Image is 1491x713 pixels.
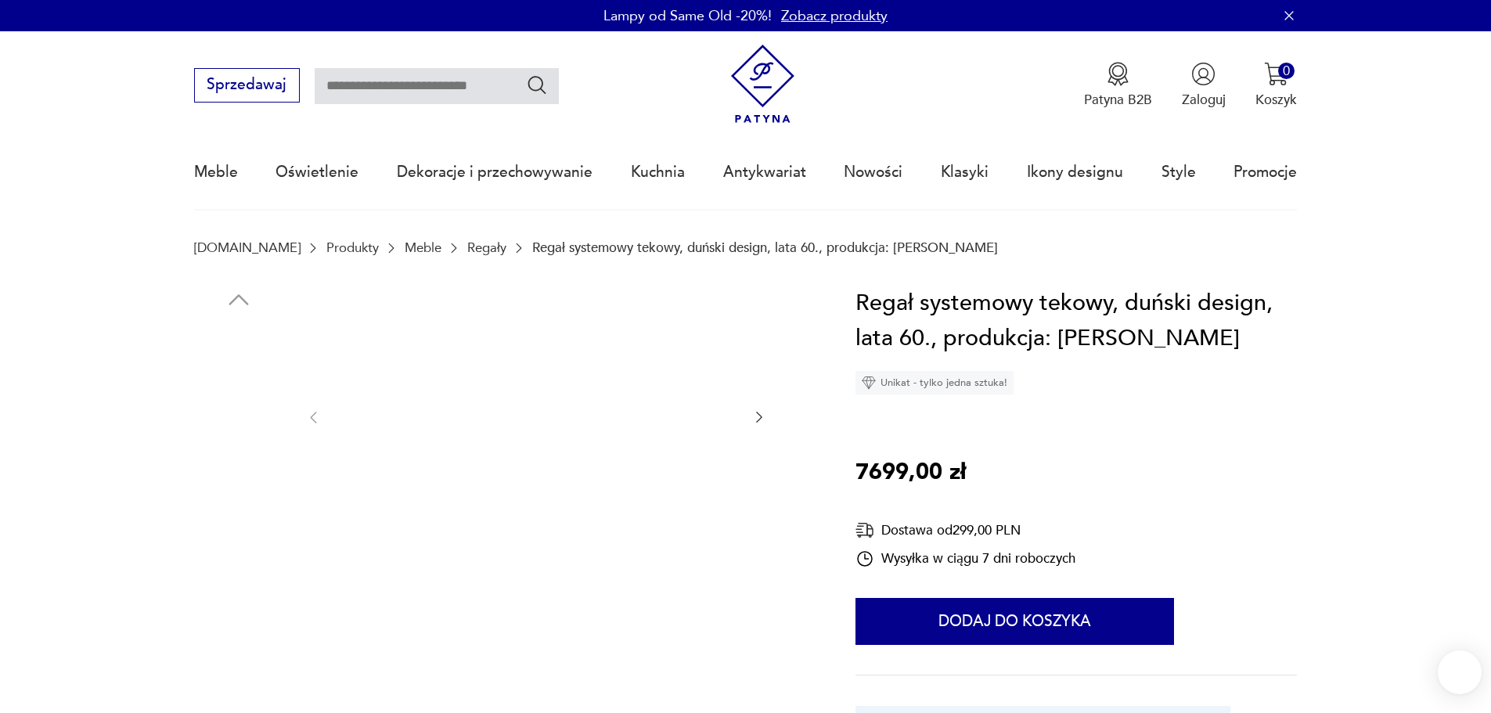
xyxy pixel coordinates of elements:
img: Zdjęcie produktu Regał systemowy tekowy, duński design, lata 60., produkcja: Dania [340,286,733,547]
div: Wysyłka w ciągu 7 dni roboczych [855,549,1075,568]
img: Ikona diamentu [862,376,876,390]
img: Ikona medalu [1106,62,1130,86]
button: Dodaj do koszyka [855,598,1174,645]
a: Sprzedawaj [194,80,300,92]
p: Patyna B2B [1084,91,1152,109]
img: Patyna - sklep z meblami i dekoracjami vintage [723,45,802,124]
button: 0Koszyk [1255,62,1297,109]
button: Zaloguj [1182,62,1226,109]
a: Meble [194,136,238,208]
p: Regał systemowy tekowy, duński design, lata 60., produkcja: [PERSON_NAME] [532,240,998,255]
a: Produkty [326,240,379,255]
a: Meble [405,240,441,255]
a: Klasyki [941,136,989,208]
a: Kuchnia [631,136,685,208]
button: Sprzedawaj [194,68,300,103]
p: Koszyk [1255,91,1297,109]
p: 7699,00 zł [855,455,966,491]
a: Regały [467,240,506,255]
a: Zobacz produkty [781,6,888,26]
p: Zaloguj [1182,91,1226,109]
iframe: Smartsupp widget button [1438,650,1482,694]
a: Nowości [844,136,902,208]
button: Szukaj [526,74,549,96]
h1: Regał systemowy tekowy, duński design, lata 60., produkcja: [PERSON_NAME] [855,286,1297,357]
img: Zdjęcie produktu Regał systemowy tekowy, duński design, lata 60., produkcja: Dania [194,521,283,610]
img: Ikona koszyka [1264,62,1288,86]
a: Antykwariat [723,136,806,208]
a: Oświetlenie [276,136,358,208]
a: [DOMAIN_NAME] [194,240,301,255]
button: Patyna B2B [1084,62,1152,109]
a: Ikona medaluPatyna B2B [1084,62,1152,109]
div: Dostawa od 299,00 PLN [855,520,1075,540]
img: Zdjęcie produktu Regał systemowy tekowy, duński design, lata 60., produkcja: Dania [194,621,283,710]
div: Unikat - tylko jedna sztuka! [855,371,1014,394]
img: Zdjęcie produktu Regał systemowy tekowy, duński design, lata 60., produkcja: Dania [194,421,283,510]
img: Ikona dostawy [855,520,874,540]
a: Style [1161,136,1196,208]
img: Ikonka użytkownika [1191,62,1215,86]
img: Zdjęcie produktu Regał systemowy tekowy, duński design, lata 60., produkcja: Dania [194,322,283,411]
p: Lampy od Same Old -20%! [603,6,772,26]
a: Ikony designu [1027,136,1123,208]
div: 0 [1278,63,1295,79]
a: Dekoracje i przechowywanie [397,136,592,208]
a: Promocje [1233,136,1297,208]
